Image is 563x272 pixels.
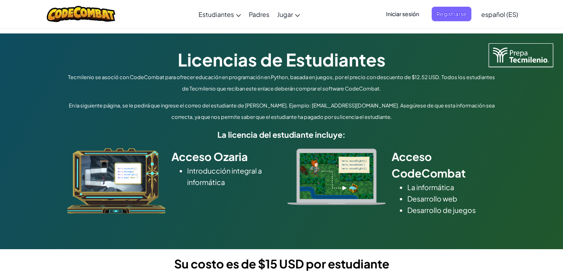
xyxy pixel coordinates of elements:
a: Estudiantes [195,4,245,25]
a: español (ES) [477,4,522,25]
h5: La licencia del estudiante incluye: [65,128,498,141]
li: Desarrollo de juegos [407,204,496,216]
img: type_real_code.png [287,148,386,205]
h2: Acceso CodeCombat [392,148,496,181]
p: En la siguiente página, se le pedirá que ingrese el correo del estudiante de [PERSON_NAME]. Ejemp... [65,100,498,123]
img: CodeCombat logo [47,6,116,22]
button: Iniciar sesión [381,7,424,21]
span: Estudiantes [199,10,234,19]
h1: Licencias de Estudiantes [65,47,498,72]
span: Jugar [277,10,293,19]
p: Tecmilenio se asoció con CodeCombat para ofrecer educación en programación en Python, basada en j... [65,72,498,94]
img: ozaria_acodus.png [67,148,166,214]
li: Introducción integral a informática [187,165,276,188]
a: Padres [245,4,273,25]
li: La informática [407,181,496,193]
img: Tecmilenio logo [489,43,553,67]
h2: Acceso Ozaria [171,148,276,165]
li: Desarrollo web [407,193,496,204]
a: Jugar [273,4,304,25]
button: Registrarse [432,7,471,21]
span: español (ES) [481,10,518,19]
